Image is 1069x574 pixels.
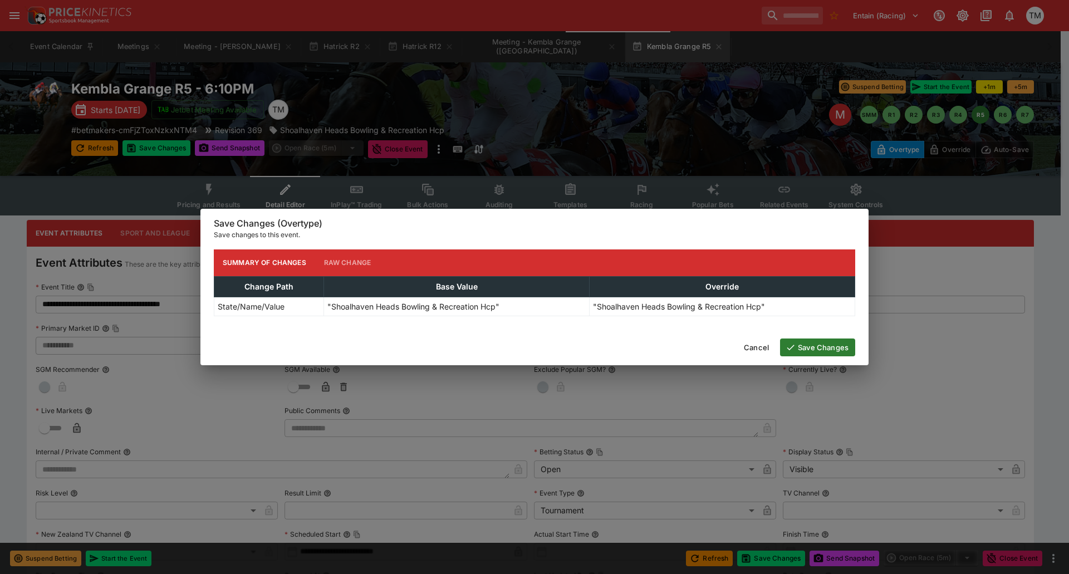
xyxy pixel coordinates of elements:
[214,249,315,276] button: Summary of Changes
[737,338,776,356] button: Cancel
[214,218,855,229] h6: Save Changes (Overtype)
[590,276,855,297] th: Override
[315,249,380,276] button: Raw Change
[218,301,285,312] p: State/Name/Value
[780,338,855,356] button: Save Changes
[324,276,590,297] th: Base Value
[214,276,324,297] th: Change Path
[590,297,855,316] td: "Shoalhaven Heads Bowling & Recreation Hcp"
[324,297,590,316] td: "Shoalhaven Heads Bowling & Recreation Hcp"
[214,229,855,241] p: Save changes to this event.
